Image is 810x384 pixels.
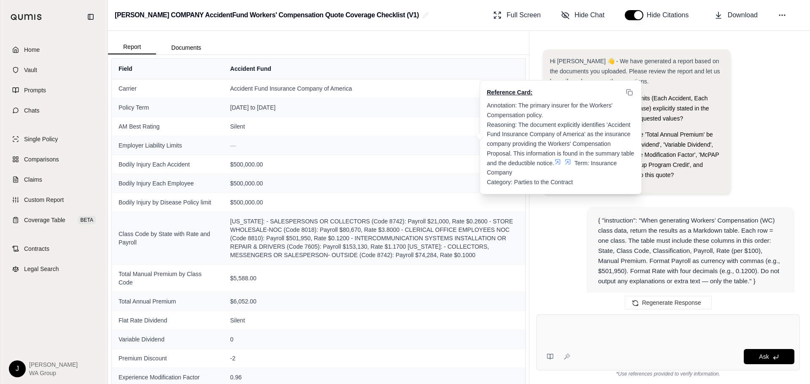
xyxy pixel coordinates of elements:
[119,270,217,287] span: Total Manual Premium by Class Code
[487,88,532,97] span: Reference Card:
[230,198,519,207] span: $500,000.00
[487,102,636,166] span: Annotation: The primary insurer for the Workers' Compensation policy. Reasoning: The document exp...
[156,41,216,54] button: Documents
[119,198,217,207] span: Bodily Injury by Disease Policy limit
[230,373,519,381] span: 0.96
[24,155,59,164] span: Comparisons
[5,101,103,120] a: Chats
[558,7,608,24] button: Hide Chat
[230,122,519,131] span: Silent
[598,215,783,286] div: { "instruction": "When generating Workers’ Compensation (WC) class data, return the results as a ...
[230,354,519,363] span: -2
[119,316,217,325] span: Flat Rate Dividend
[84,10,97,24] button: Collapse sidebar
[230,142,236,149] span: —
[5,40,103,59] a: Home
[5,191,103,209] a: Custom Report
[507,10,541,20] span: Full Screen
[5,81,103,99] a: Prompts
[119,103,217,112] span: Policy Term
[24,66,37,74] span: Vault
[625,296,712,309] button: Regenerate Response
[759,353,769,360] span: Ask
[230,103,519,112] span: [DATE] to [DATE]
[24,46,40,54] span: Home
[5,61,103,79] a: Vault
[112,59,224,79] th: Field
[5,260,103,278] a: Legal Search
[119,373,217,381] span: Experience Modification Factor
[490,7,544,24] button: Full Screen
[230,179,519,188] span: $500,000.00
[24,86,46,94] span: Prompts
[230,297,519,306] span: $6,052.00
[108,40,156,54] button: Report
[230,217,519,259] span: [US_STATE]: - SALESPERSONS OR COLLECTORS (Code 8742): Payroll $21,000, Rate $0.2600 - STORE WHOLE...
[29,360,78,369] span: [PERSON_NAME]
[24,244,49,253] span: Contracts
[119,179,217,188] span: Bodily Injury Each Employee
[624,87,634,97] button: Copy to clipboard
[119,335,217,344] span: Variable Dividend
[711,7,761,24] button: Download
[5,150,103,169] a: Comparisons
[24,106,40,115] span: Chats
[9,360,26,377] div: J
[728,10,758,20] span: Download
[536,371,800,377] div: *Use references provided to verify information.
[487,160,618,186] span: Term: Insurance Company Category: Parties to the Contract
[230,160,519,169] span: $500,000.00
[119,160,217,169] span: Bodily Injury Each Accident
[647,10,694,20] span: Hide Citations
[224,59,526,79] th: Accident Fund
[119,122,217,131] span: AM Best Rating
[642,299,701,306] span: Regenerate Response
[550,58,720,85] span: Hi [PERSON_NAME] 👋 - We have generated a report based on the documents you uploaded. Please revie...
[78,216,96,224] span: BETA
[119,84,217,93] span: Carrier
[11,14,42,20] img: Qumis Logo
[24,135,58,143] span: Single Policy
[230,274,519,282] span: $5,588.00
[119,141,217,150] span: Employer Liability Limits
[5,211,103,229] a: Coverage TableBETA
[29,369,78,377] span: WA Group
[5,130,103,148] a: Single Policy
[24,196,64,204] span: Custom Report
[558,95,709,122] span: Are all the Employer Liability Limits (Each Accident, Each Employee, Policy Limit for Disease) ex...
[5,170,103,189] a: Claims
[24,216,65,224] span: Coverage Table
[119,230,217,247] span: Class Code by State with Rate and Payroll
[744,349,794,364] button: Ask
[575,10,605,20] span: Hide Chat
[230,335,519,344] span: 0
[5,239,103,258] a: Contracts
[115,8,419,23] h2: [PERSON_NAME] COMPANY AccidentFund Workers' Compensation Quote Coverage Checklist (V1)
[119,297,217,306] span: Total Annual Premium
[230,316,519,325] span: Silent
[24,175,42,184] span: Claims
[119,354,217,363] span: Premium Discount
[24,265,59,273] span: Legal Search
[230,84,519,93] span: Accident Fund Insurance Company of America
